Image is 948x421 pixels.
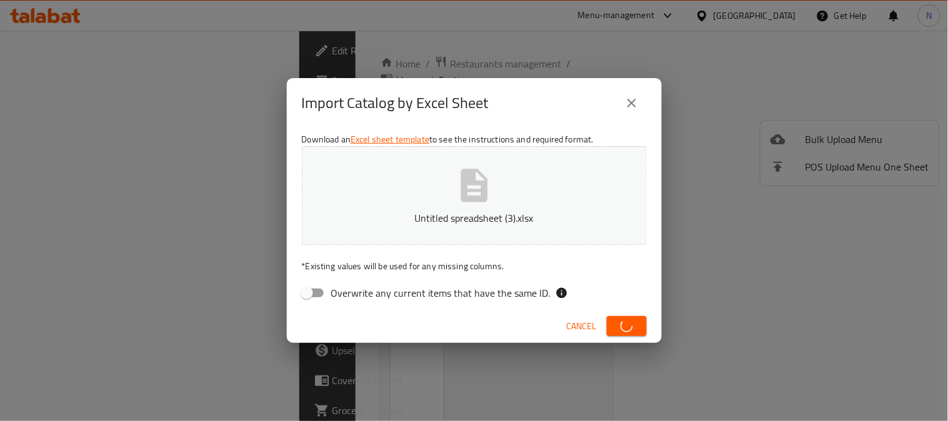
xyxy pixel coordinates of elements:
[567,319,597,334] span: Cancel
[302,260,647,272] p: Existing values will be used for any missing columns.
[617,88,647,118] button: close
[287,128,662,309] div: Download an to see the instructions and required format.
[331,285,551,300] span: Overwrite any current items that have the same ID.
[351,131,429,147] a: Excel sheet template
[562,315,602,338] button: Cancel
[302,93,489,113] h2: Import Catalog by Excel Sheet
[321,210,627,225] p: Untitled spreadsheet (3).xlsx
[556,287,568,299] svg: If the overwrite option isn't selected, then the items that match an existing ID will be ignored ...
[302,146,647,245] button: Untitled spreadsheet (3).xlsx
